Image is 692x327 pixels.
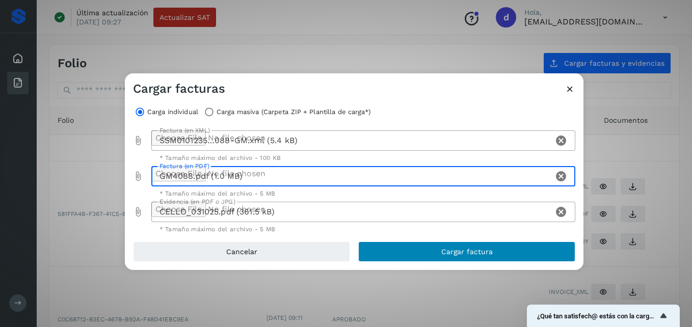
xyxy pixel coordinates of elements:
i: Evidencia (en PDF o JPG) prepended action [133,207,143,217]
i: Clear Factura (en XML) [555,134,567,147]
i: Clear Factura (en PDF) [555,170,567,182]
span: Cancelar [226,248,257,255]
button: Mostrar encuesta - ¿Qué tan satisfech@ estás con la carga de tus facturas? [537,310,670,322]
div: * Tamaño máximo del archivo - 100 KB [159,155,568,161]
h3: Cargar facturas [133,81,225,96]
i: Factura (en PDF) prepended action [133,171,143,181]
div: * Tamaño máximo del archivo - 5 MB [159,190,568,197]
div: SSM0101235…088-GM.xml (5.4 kB) [151,130,553,151]
span: ¿Qué tan satisfech@ estás con la carga de tus facturas? [537,312,657,320]
span: Cargar factura [441,248,493,255]
i: Clear Evidencia (en PDF o JPG) [555,206,567,218]
button: Cargar factura [358,241,575,262]
label: Carga masiva (Carpeta ZIP + Plantilla de carga*) [217,105,371,119]
div: CELLO_031025.pdf (361.5 kB) [151,202,553,222]
button: Cancelar [133,241,350,262]
div: * Tamaño máximo del archivo - 5 MB [159,226,568,232]
i: Factura (en XML) prepended action [133,135,143,146]
label: Carga individual [147,105,198,119]
div: GM4088.pdf (1.0 MB) [151,166,553,186]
